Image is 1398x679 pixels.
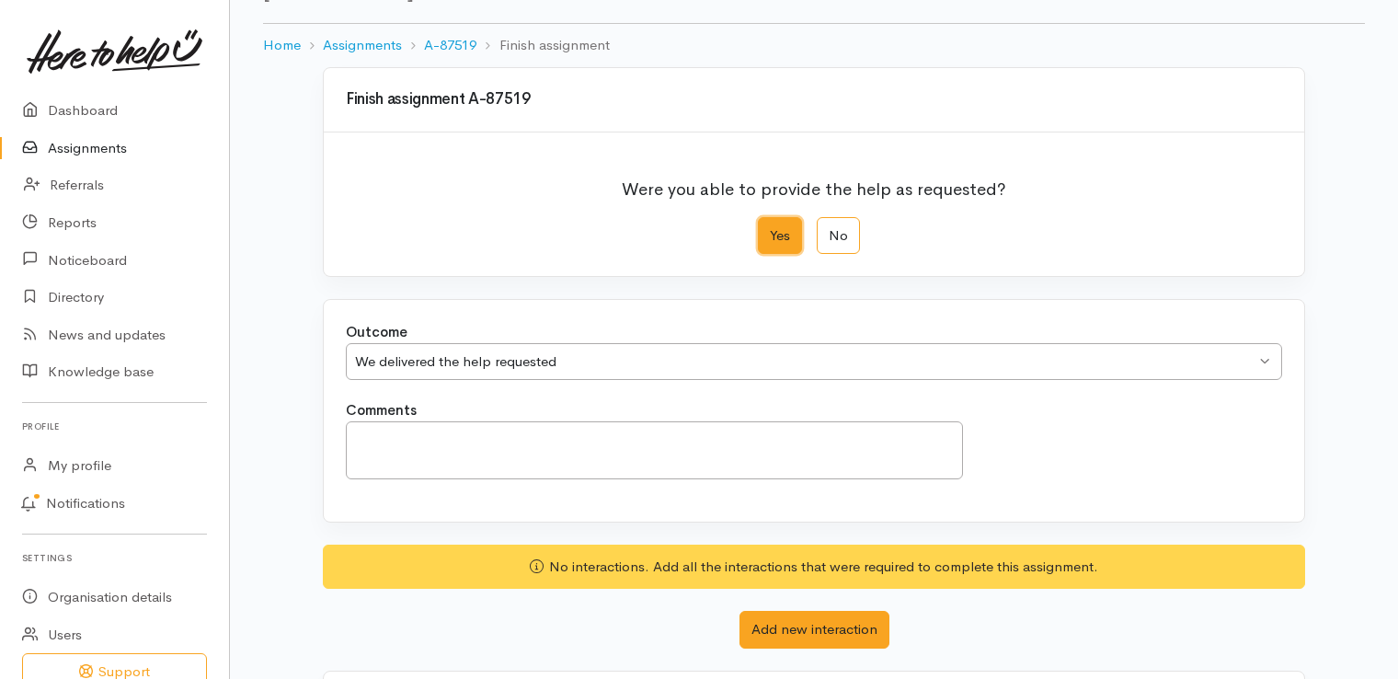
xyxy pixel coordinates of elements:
[346,400,417,421] label: Comments
[476,35,609,56] li: Finish assignment
[263,35,301,56] a: Home
[323,545,1305,590] div: No interactions. Add all the interactions that were required to complete this assignment.
[346,91,1282,109] h3: Finish assignment A-87519
[22,546,207,570] h6: Settings
[355,351,1255,373] div: We delivered the help requested
[817,217,860,255] label: No
[424,35,476,56] a: A-87519
[263,24,1365,67] nav: breadcrumb
[346,322,407,343] label: Outcome
[622,166,1006,202] p: Were you able to provide the help as requested?
[22,414,207,439] h6: Profile
[739,611,889,649] button: Add new interaction
[758,217,802,255] label: Yes
[323,35,402,56] a: Assignments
